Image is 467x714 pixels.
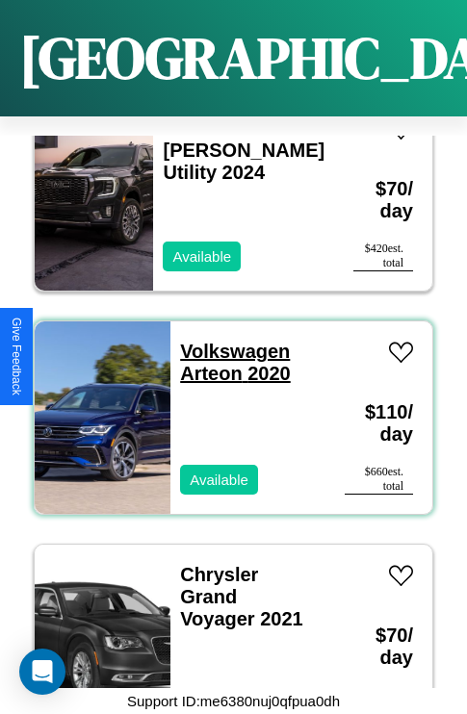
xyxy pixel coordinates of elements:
[190,467,248,493] p: Available
[353,242,413,271] div: $ 420 est. total
[345,465,413,495] div: $ 660 est. total
[345,382,413,465] h3: $ 110 / day
[180,341,291,384] a: Volkswagen Arteon 2020
[172,243,231,269] p: Available
[163,117,324,183] a: GMC [PERSON_NAME] Utility 2024
[345,605,413,688] h3: $ 70 / day
[10,318,23,395] div: Give Feedback
[127,688,340,714] p: Support ID: me6380nuj0qfpua0dh
[19,649,65,695] div: Open Intercom Messenger
[180,564,303,629] a: Chrysler Grand Voyager 2021
[353,159,413,242] h3: $ 70 / day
